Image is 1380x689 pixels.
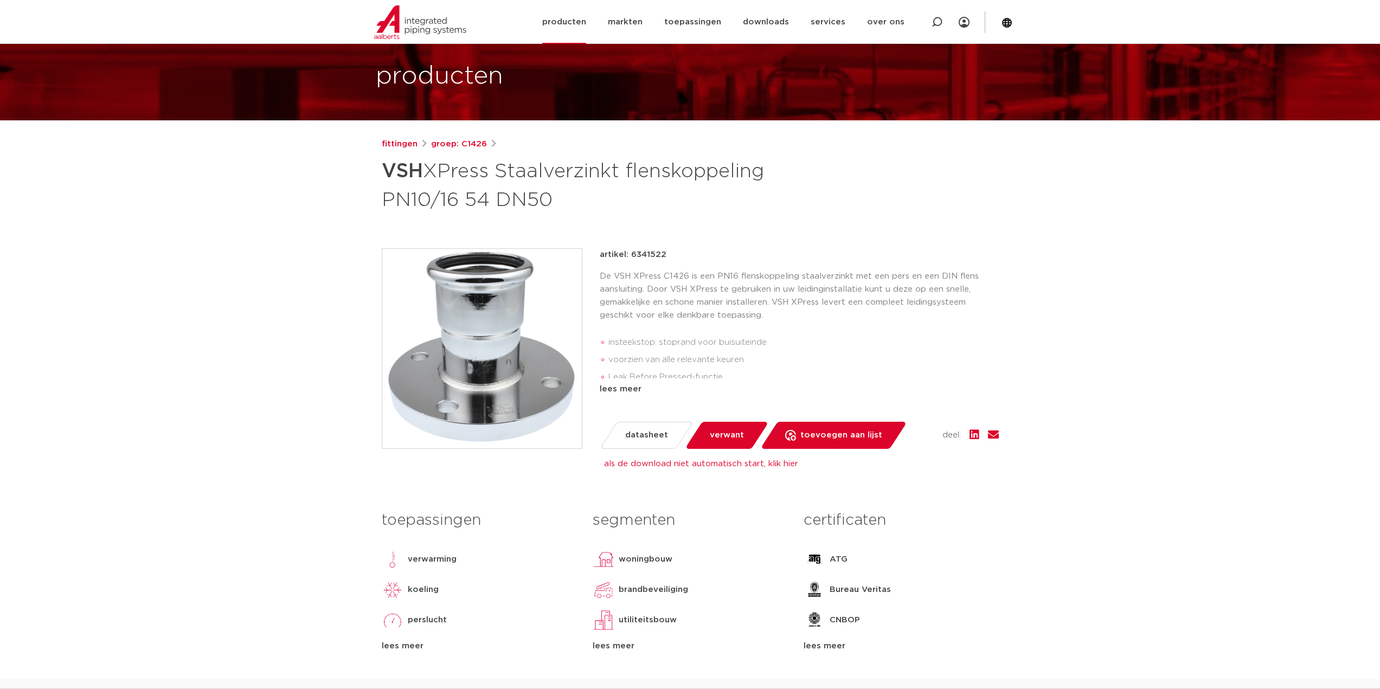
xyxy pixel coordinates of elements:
[600,248,666,261] p: artikel: 6341522
[382,138,418,151] a: fittingen
[382,510,576,531] h3: toepassingen
[830,583,891,596] p: Bureau Veritas
[408,614,447,627] p: perslucht
[593,609,614,631] img: utiliteitsbouw
[382,549,403,570] img: verwarming
[593,579,614,601] img: brandbeveiliging
[608,351,999,369] li: voorzien van alle relevante keuren
[382,640,576,653] div: lees meer
[408,553,457,566] p: verwarming
[804,510,998,531] h3: certificaten
[804,549,825,570] img: ATG
[382,162,423,181] strong: VSH
[830,553,848,566] p: ATG
[593,510,787,531] h3: segmenten
[804,579,825,601] img: Bureau Veritas
[376,59,503,94] h1: producten
[382,249,582,448] img: Product Image for VSH XPress Staalverzinkt flenskoppeling PN10/16 54 DN50
[625,427,668,444] span: datasheet
[382,155,789,214] h1: XPress Staalverzinkt flenskoppeling PN10/16 54 DN50
[804,609,825,631] img: CNBOP
[608,334,999,351] li: insteekstop: stoprand voor buisuiteinde
[804,640,998,653] div: lees meer
[382,579,403,601] img: koeling
[942,429,961,442] span: deel:
[619,583,688,596] p: brandbeveiliging
[619,614,677,627] p: utiliteitsbouw
[382,609,403,631] img: perslucht
[604,460,798,468] a: als de download niet automatisch start, klik hier
[593,640,787,653] div: lees meer
[599,422,693,449] a: datasheet
[600,383,999,396] div: lees meer
[408,583,439,596] p: koeling
[800,427,882,444] span: toevoegen aan lijst
[710,427,744,444] span: verwant
[431,138,487,151] a: groep: C1426
[830,614,860,627] p: CNBOP
[684,422,768,449] a: verwant
[600,270,999,322] p: De VSH XPress C1426 is een PN16 flenskoppeling staalverzinkt met een pers en een DIN flens aanslu...
[619,553,672,566] p: woningbouw
[608,369,999,386] li: Leak Before Pressed-functie
[593,549,614,570] img: woningbouw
